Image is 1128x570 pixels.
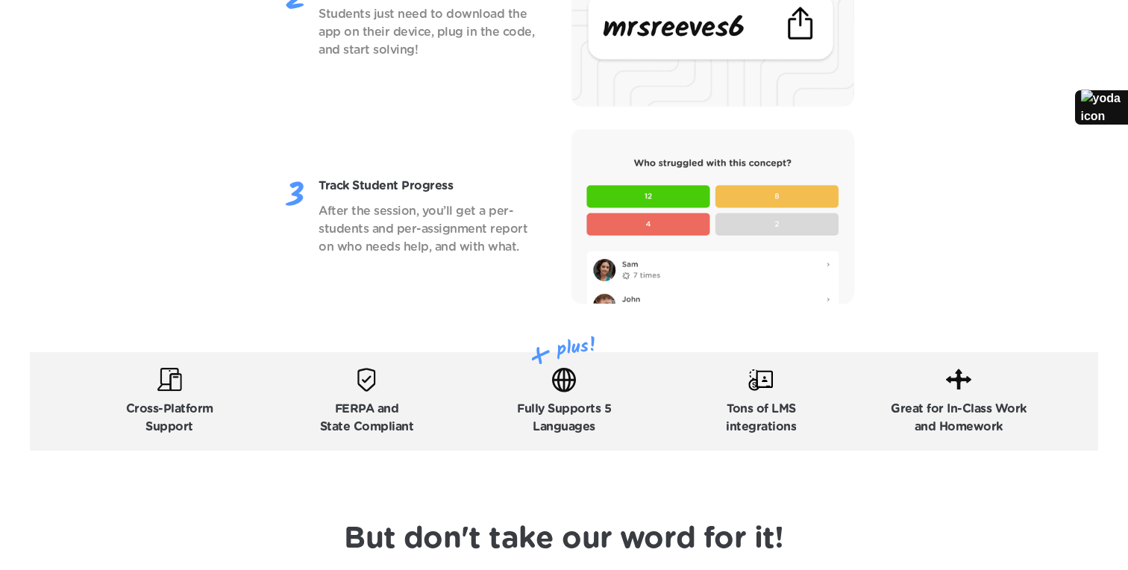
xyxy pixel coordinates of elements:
[344,521,783,557] h1: But don't take our word for it!
[726,400,796,436] p: Tons of LMS integrations
[319,177,537,195] p: Track Student Progress
[126,400,213,436] p: Cross-Platform Support
[517,400,611,436] p: Fully Supports 5 Languages
[319,5,537,59] p: Students just need to download the app on their device, plug in the code, and start solving!
[891,400,1027,436] p: Great for In-Class Work and Homework
[319,202,537,256] p: After the session, you’ll get a per-students and per-assignment report on who needs help, and wit...
[320,400,414,436] p: FERPA and State Compliant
